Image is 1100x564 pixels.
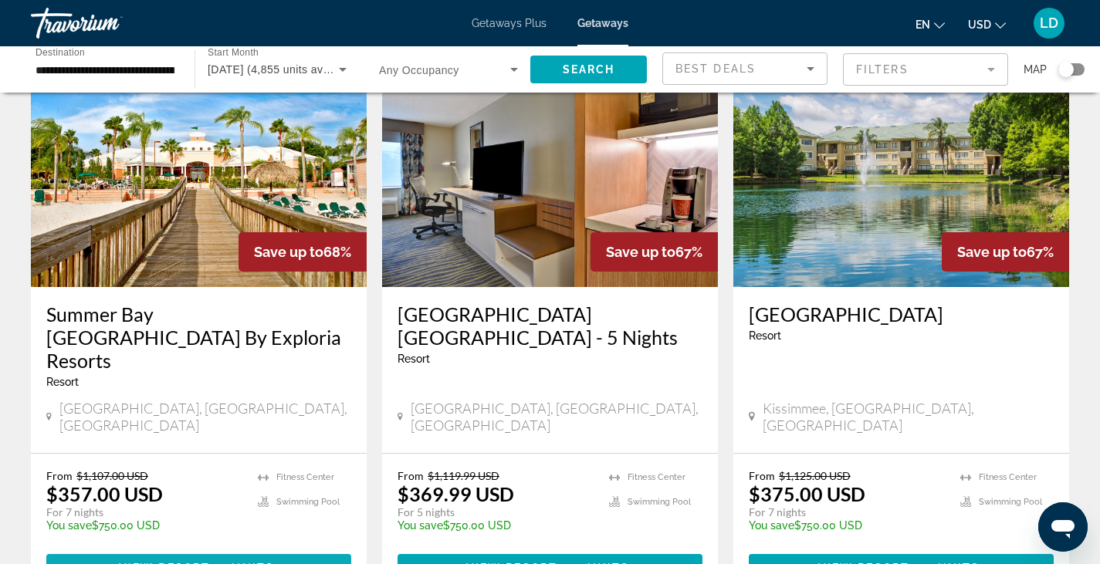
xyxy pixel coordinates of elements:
[749,505,945,519] p: For 7 nights
[428,469,499,482] span: $1,119.99 USD
[398,482,514,505] p: $369.99 USD
[1029,7,1069,39] button: User Menu
[46,302,351,372] a: Summer Bay [GEOGRAPHIC_DATA] By Exploria Resorts
[276,497,340,507] span: Swimming Pool
[208,63,360,76] span: [DATE] (4,855 units available)
[1024,59,1047,80] span: Map
[749,329,781,342] span: Resort
[749,302,1054,326] a: [GEOGRAPHIC_DATA]
[916,19,930,31] span: en
[675,59,814,78] mat-select: Sort by
[749,519,794,532] span: You save
[628,497,691,507] span: Swimming Pool
[675,62,756,75] span: Best Deals
[379,64,459,76] span: Any Occupancy
[606,244,675,260] span: Save up to
[749,519,945,532] p: $750.00 USD
[398,505,594,519] p: For 5 nights
[46,519,92,532] span: You save
[591,232,718,272] div: 67%
[749,482,865,505] p: $375.00 USD
[398,519,594,532] p: $750.00 USD
[31,40,367,287] img: 3175O01X.jpg
[628,472,685,482] span: Fitness Center
[398,353,430,365] span: Resort
[382,40,718,287] img: RT55I01X.jpg
[957,244,1027,260] span: Save up to
[843,52,1008,86] button: Filter
[577,17,628,29] a: Getaways
[563,63,615,76] span: Search
[530,56,647,83] button: Search
[31,3,185,43] a: Travorium
[46,469,73,482] span: From
[46,482,163,505] p: $357.00 USD
[733,40,1069,287] img: 2610E01X.jpg
[46,519,242,532] p: $750.00 USD
[472,17,547,29] a: Getaways Plus
[239,232,367,272] div: 68%
[398,469,424,482] span: From
[942,232,1069,272] div: 67%
[968,13,1006,35] button: Change currency
[59,400,351,434] span: [GEOGRAPHIC_DATA], [GEOGRAPHIC_DATA], [GEOGRAPHIC_DATA]
[979,497,1042,507] span: Swimming Pool
[46,376,79,388] span: Resort
[398,519,443,532] span: You save
[276,472,334,482] span: Fitness Center
[763,400,1054,434] span: Kissimmee, [GEOGRAPHIC_DATA], [GEOGRAPHIC_DATA]
[76,469,148,482] span: $1,107.00 USD
[46,505,242,519] p: For 7 nights
[36,47,85,57] span: Destination
[779,469,851,482] span: $1,125.00 USD
[749,469,775,482] span: From
[254,244,323,260] span: Save up to
[1040,15,1058,31] span: LD
[968,19,991,31] span: USD
[979,472,1037,482] span: Fitness Center
[411,400,702,434] span: [GEOGRAPHIC_DATA], [GEOGRAPHIC_DATA], [GEOGRAPHIC_DATA]
[208,48,259,58] span: Start Month
[1038,502,1088,552] iframe: Button to launch messaging window
[916,13,945,35] button: Change language
[398,302,702,349] a: [GEOGRAPHIC_DATA] [GEOGRAPHIC_DATA] - 5 Nights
